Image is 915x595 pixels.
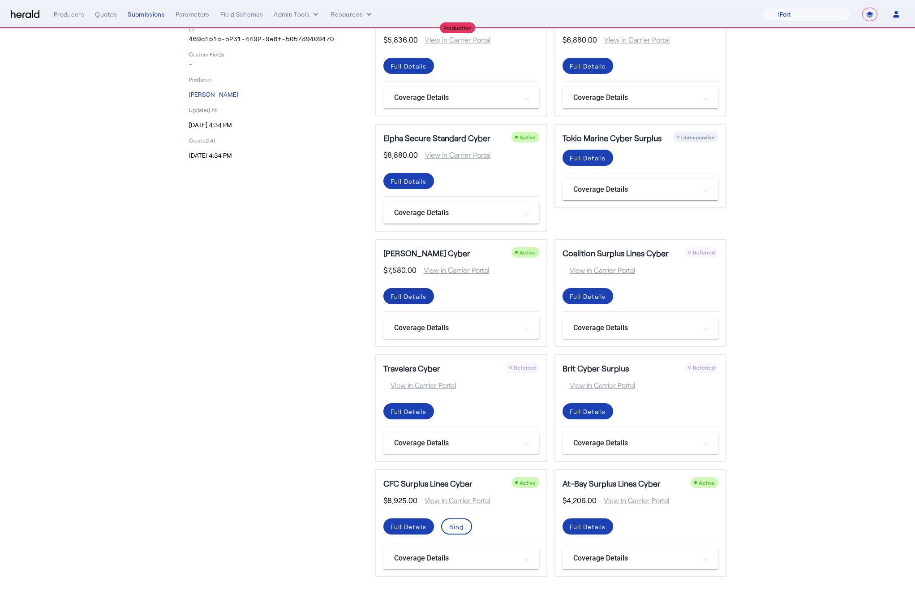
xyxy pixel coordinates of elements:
[681,134,715,140] span: Unresponsive
[563,380,636,391] span: View in Carrier Portal
[189,90,365,99] p: [PERSON_NAME]
[563,58,613,74] button: Full Details
[189,60,365,69] p: -
[383,403,434,419] button: Full Details
[391,522,427,531] div: Full Details
[597,495,670,506] span: View in Carrier Portal
[189,51,365,58] p: Custom Fields
[383,362,440,375] h5: Travelers Cyber
[128,10,165,19] div: Submissions
[383,288,434,304] button: Full Details
[391,61,427,71] div: Full Details
[383,495,417,506] span: $8,925.00
[563,265,636,276] span: View in Carrier Portal
[563,477,661,490] h5: At-Bay Surplus Lines Cyber
[189,137,365,144] p: Created At
[573,184,697,195] mat-panel-title: Coverage Details
[383,477,473,490] h5: CFC Surplus Lines Cyber
[563,432,718,454] mat-expansion-panel-header: Coverage Details
[563,495,597,506] span: $4,206.00
[383,34,418,45] span: $5,836.00
[563,247,669,259] h5: Coalition Surplus Lines Cyber
[570,61,606,71] div: Full Details
[563,518,613,535] button: Full Details
[418,150,491,160] span: View in Carrier Portal
[563,403,613,419] button: Full Details
[383,150,418,160] span: $8,880.00
[563,317,718,339] mat-expansion-panel-header: Coverage Details
[573,438,697,448] mat-panel-title: Coverage Details
[383,173,434,189] button: Full Details
[573,92,697,103] mat-panel-title: Coverage Details
[383,87,539,108] mat-expansion-panel-header: Coverage Details
[563,150,613,166] button: Full Details
[563,288,613,304] button: Full Details
[391,292,427,301] div: Full Details
[570,522,606,531] div: Full Details
[520,134,536,140] span: Active
[563,362,629,375] h5: Brit Cyber Surplus
[189,26,365,33] p: ID
[383,202,539,224] mat-expansion-panel-header: Coverage Details
[573,323,697,333] mat-panel-title: Coverage Details
[440,22,476,33] div: Production
[570,153,606,163] div: Full Details
[563,548,718,569] mat-expansion-panel-header: Coverage Details
[383,247,470,259] h5: [PERSON_NAME] Cyber
[693,364,715,371] span: Referred
[383,548,539,569] mat-expansion-panel-header: Coverage Details
[383,380,456,391] span: View in Carrier Portal
[189,151,365,160] p: [DATE] 4:34 PM
[514,364,536,371] span: Referred
[394,553,518,564] mat-panel-title: Coverage Details
[693,249,715,255] span: Referred
[189,121,365,129] p: [DATE] 4:34 PM
[54,10,84,19] div: Producers
[383,432,539,454] mat-expansion-panel-header: Coverage Details
[274,10,320,19] button: internal dropdown menu
[441,518,472,535] button: Bind
[449,522,464,531] div: Bind
[417,495,490,506] span: View in Carrier Portal
[189,106,365,113] p: Updated At
[189,34,365,43] p: 469a1b1a-5231-4492-9e8f-505739409470
[189,76,365,83] p: Producer
[394,207,518,218] mat-panel-title: Coverage Details
[95,10,117,19] div: Quotes
[597,34,670,45] span: View in Carrier Portal
[570,407,606,416] div: Full Details
[699,479,715,486] span: Active
[418,34,491,45] span: View in Carrier Portal
[11,10,39,19] img: Herald Logo
[383,132,490,144] h5: Elpha Secure Standard Cyber
[520,249,536,255] span: Active
[394,92,518,103] mat-panel-title: Coverage Details
[394,438,518,448] mat-panel-title: Coverage Details
[331,10,374,19] button: Resources dropdown menu
[383,518,434,535] button: Full Details
[563,179,718,200] mat-expansion-panel-header: Coverage Details
[383,58,434,74] button: Full Details
[563,34,597,45] span: $6,880.00
[563,87,718,108] mat-expansion-panel-header: Coverage Details
[563,132,662,144] h5: Tokio Marine Cyber Surplus
[391,407,427,416] div: Full Details
[417,265,490,276] span: View in Carrier Portal
[520,479,536,486] span: Active
[383,265,417,276] span: $7,580.00
[391,177,427,186] div: Full Details
[220,10,263,19] div: Field Schemas
[383,317,539,339] mat-expansion-panel-header: Coverage Details
[394,323,518,333] mat-panel-title: Coverage Details
[570,292,606,301] div: Full Details
[573,553,697,564] mat-panel-title: Coverage Details
[176,10,210,19] div: Parameters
